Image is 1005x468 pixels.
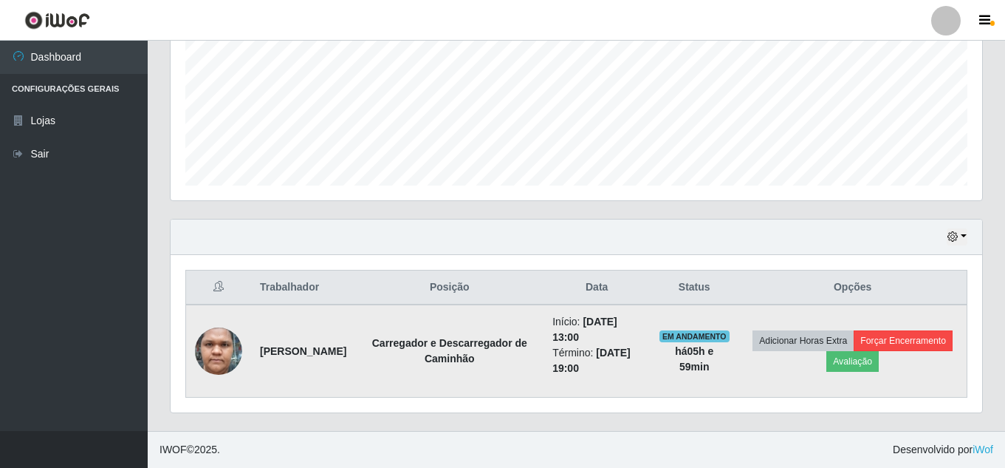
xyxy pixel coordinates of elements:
[251,271,355,305] th: Trabalhador
[854,330,953,351] button: Forçar Encerramento
[260,345,346,357] strong: [PERSON_NAME]
[738,271,967,305] th: Opções
[543,271,650,305] th: Data
[552,345,641,376] li: Término:
[650,271,738,305] th: Status
[826,351,879,372] button: Avaliação
[160,442,220,458] span: © 2025 .
[552,316,617,343] time: [DATE] 13:00
[973,444,993,455] a: iWof
[160,444,187,455] span: IWOF
[659,330,730,342] span: EM ANDAMENTO
[24,11,90,30] img: CoreUI Logo
[372,337,527,364] strong: Carregador e Descarregador de Caminhão
[355,271,543,305] th: Posição
[893,442,993,458] span: Desenvolvido por
[195,302,242,400] img: 1753220579080.jpeg
[552,314,641,345] li: Início:
[752,330,854,351] button: Adicionar Horas Extra
[675,345,713,373] strong: há 05 h e 59 min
